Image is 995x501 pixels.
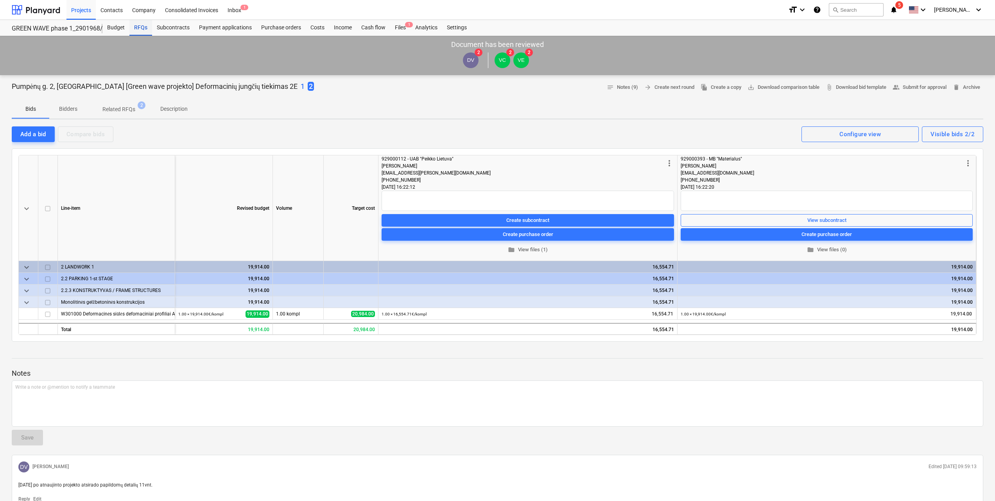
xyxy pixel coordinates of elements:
div: Create purchase order [801,230,852,239]
span: DV [467,57,475,63]
div: Dovydas Vaicius [18,461,29,472]
div: Valdas Eimontas [513,52,529,68]
span: 2 [475,49,482,56]
button: Search [829,3,884,16]
span: keyboard_arrow_down [22,274,31,284]
i: keyboard_arrow_down [798,5,807,14]
p: Description [160,105,188,113]
div: 20,984.00 [324,323,378,335]
span: Download bid template [826,83,886,92]
span: DV [20,464,27,470]
p: Related RFQs [102,105,135,114]
a: Purchase orders [256,20,306,36]
button: Add a bid [12,126,55,142]
div: Target cost [324,155,378,261]
button: Notes (9) [604,81,641,94]
button: Submit for approval [889,81,950,94]
div: 16,554.71 [382,261,674,273]
div: Settings [442,20,472,36]
div: 2.2 PARKING 1-st STAGE [61,273,172,284]
span: Download comparison table [748,83,819,92]
div: Income [329,20,357,36]
div: Subcontracts [152,20,194,36]
div: Costs [306,20,329,36]
div: Chat Widget [956,463,995,501]
div: 19,914.00 [681,296,973,308]
span: Archive [953,83,980,92]
div: Total [58,323,175,335]
div: Add a bid [20,129,46,139]
span: 20,984.00 [351,311,375,317]
a: Download comparison table [744,81,823,94]
a: RFQs [129,20,152,36]
div: 19,914.00 [178,261,269,273]
span: people_alt [893,84,900,91]
div: 19,914.00 [178,296,269,308]
div: Configure view [839,129,881,139]
div: [PERSON_NAME] [681,162,963,169]
span: 19,914.00 [246,310,269,318]
span: search [832,7,839,13]
div: 16,554.71 [382,285,674,296]
div: 929000393 - MB "Materialus" [681,155,963,162]
p: Document has been reviewed [451,40,544,49]
i: keyboard_arrow_down [974,5,983,14]
span: arrow_forward [644,84,651,91]
a: Download bid template [823,81,889,94]
div: Revised budget [175,155,273,261]
span: attach_file [826,84,833,91]
span: 2 [525,49,533,56]
span: 2 [506,49,514,56]
div: View subcontract [807,216,846,225]
div: 929000112 - UAB "Peikko Lietuva" [382,155,665,162]
i: notifications [890,5,898,14]
div: Budget [102,20,129,36]
button: Create a copy [697,81,744,94]
button: Configure view [801,126,919,142]
button: 2 [308,81,314,92]
span: keyboard_arrow_down [22,286,31,296]
div: Analytics [411,20,442,36]
div: 2 LANDWORK 1 [61,261,172,272]
div: Create subcontract [506,216,549,225]
div: 19,914.00 [681,261,973,273]
span: folder [508,246,515,253]
span: Notes (9) [607,83,638,92]
div: [PHONE_NUMBER] [382,177,665,184]
span: Create next round [644,83,694,92]
span: 5 [895,1,903,9]
span: [EMAIL_ADDRESS][DOMAIN_NAME] [681,170,754,176]
span: Submit for approval [893,83,947,92]
span: View files (0) [684,245,970,254]
a: Cash flow [357,20,390,36]
div: 19,914.00 [175,323,273,335]
span: 19,914.00 [950,311,973,317]
span: more_vert [963,159,973,168]
div: Volume [273,155,324,261]
a: Payment applications [194,20,256,36]
div: 19,914.00 [681,285,973,296]
button: View subcontract [681,214,973,227]
div: Valentinas Cilcius [495,52,510,68]
div: 19,914.00 [178,285,269,296]
div: 19,914.00 [678,323,976,335]
span: Create a copy [701,83,741,92]
i: format_size [788,5,798,14]
span: delete [953,84,960,91]
button: Visible bids 2/2 [922,126,983,142]
span: [PERSON_NAME][DEMOGRAPHIC_DATA] [934,7,973,13]
div: GREEN WAVE phase 1_2901968/2901969/2901972 [12,25,93,33]
div: 16,554.71 [382,273,674,285]
div: 19,914.00 [681,273,973,285]
span: notes [607,84,614,91]
span: [DATE] po atnaujinto projekto atsirado papildomų detalių 11vnt. [18,482,152,488]
p: Notes [12,369,983,378]
i: keyboard_arrow_down [918,5,928,14]
p: 1 [301,82,305,91]
p: Edited [DATE] 09:59:13 [929,463,977,470]
div: Monolitinės gelžbetoninės konstrukcijos [61,296,172,308]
